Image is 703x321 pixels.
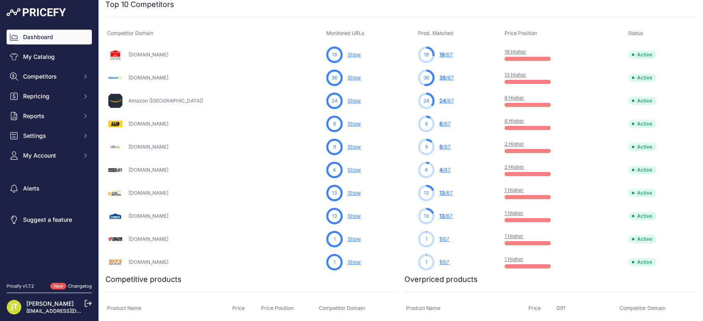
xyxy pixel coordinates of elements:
a: 13/67 [439,213,453,219]
a: My Catalog [7,49,92,64]
span: Settings [23,132,77,140]
a: 2 Higher [504,141,524,147]
span: Active [628,97,656,105]
span: Active [628,235,656,243]
a: 1/67 [439,259,449,265]
a: 13/67 [439,190,453,196]
a: 13 Higher [504,72,526,78]
span: 36 [423,74,429,81]
span: New [50,283,66,290]
a: 1 Higher [504,187,523,193]
a: 9/67 [439,144,451,150]
span: Prod. Matched [418,30,453,36]
span: 6 [439,121,443,127]
a: [DOMAIN_NAME] [128,121,168,127]
span: Competitor Domain [107,30,153,36]
a: [EMAIL_ADDRESS][DOMAIN_NAME] [26,308,112,314]
a: 1 Higher [504,256,523,262]
span: Active [628,120,656,128]
span: 9 [333,143,336,151]
span: 13 [439,213,445,219]
span: Product Name [107,305,141,311]
span: My Account [23,151,77,160]
a: Show [348,213,361,219]
span: 36 [332,74,337,81]
span: Diff [556,305,565,311]
button: Competitors [7,69,92,84]
a: [DOMAIN_NAME] [128,51,168,58]
span: 1 [425,258,427,266]
a: [PERSON_NAME] [26,300,74,307]
a: [DOMAIN_NAME] [128,259,168,265]
span: 13 [424,189,429,197]
span: 1 [439,259,441,265]
a: 8 Higher [504,95,524,101]
span: 1 [439,236,441,242]
span: Active [628,143,656,151]
span: 6 [333,120,336,128]
a: 2 Higher [504,164,524,170]
a: [DOMAIN_NAME] [128,190,168,196]
a: [DOMAIN_NAME] [128,213,168,219]
a: Amazon ([GEOGRAPHIC_DATA]) [128,98,203,104]
a: Show [348,74,361,81]
span: Active [628,189,656,197]
span: Reports [23,112,77,120]
button: My Account [7,148,92,163]
a: Suggest a feature [7,212,92,227]
span: Price [232,305,245,311]
span: Price [528,305,541,311]
a: [DOMAIN_NAME] [128,144,168,150]
span: Active [628,166,656,174]
a: Show [348,51,361,58]
span: 6 [425,120,428,128]
span: 24 [332,97,338,105]
span: 1 [334,258,336,266]
span: 13 [332,189,337,197]
span: Competitor Domain [619,305,666,311]
span: Active [628,258,656,266]
span: Repricing [23,92,77,100]
a: [DOMAIN_NAME] [128,167,168,173]
span: 36 [439,74,446,81]
span: Product Name [406,305,440,311]
h2: Overpriced products [404,274,478,285]
a: 24/67 [439,98,454,104]
span: 24 [423,97,430,105]
span: Price Position [261,305,293,311]
span: 24 [439,98,446,104]
a: 1/67 [439,236,449,242]
span: 13 [439,190,445,196]
span: Active [628,212,656,220]
a: Show [348,236,361,242]
span: Status [628,30,643,36]
a: Dashboard [7,30,92,44]
a: 6/67 [439,121,451,127]
span: 4 [333,166,336,174]
a: [DOMAIN_NAME] [128,74,168,81]
a: Changelog [68,283,92,289]
a: 36/67 [439,74,454,81]
a: 19/67 [439,51,453,58]
img: Pricefy Logo [7,8,66,16]
span: 9 [439,144,443,150]
span: Competitor Domain [319,305,365,311]
span: 19 [424,51,429,58]
a: Show [348,144,361,150]
div: Pricefy v1.7.2 [7,283,34,290]
span: 19 [332,51,337,58]
button: Settings [7,128,92,143]
span: 4 [425,166,428,174]
a: 1 Higher [504,233,523,239]
span: 4 [439,167,443,173]
a: Show [348,121,361,127]
a: 1 Higher [504,210,523,216]
span: 1 [334,235,336,243]
span: 19 [439,51,445,58]
span: 13 [424,212,429,220]
a: Show [348,259,361,265]
span: Active [628,74,656,82]
a: Show [348,190,361,196]
a: 6 Higher [504,118,524,124]
a: Show [348,98,361,104]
